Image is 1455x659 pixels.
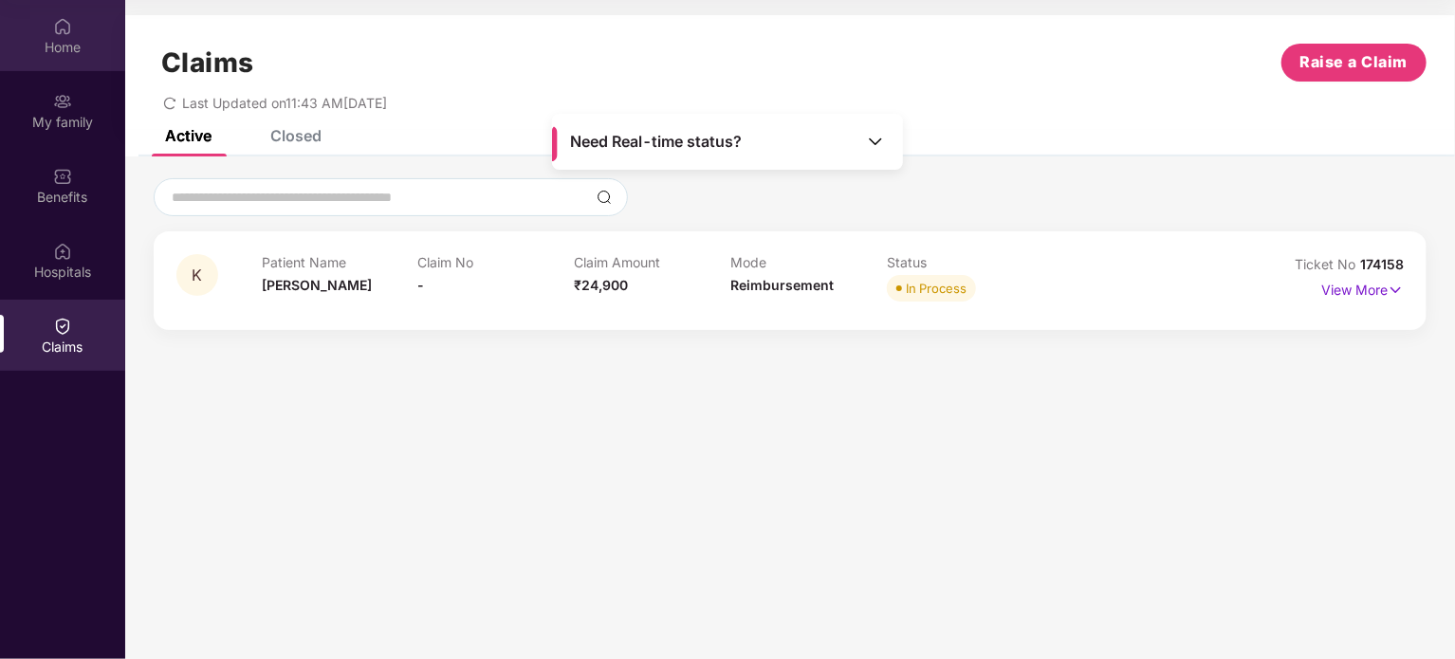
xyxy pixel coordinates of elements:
span: - [418,277,425,293]
button: Raise a Claim [1281,44,1427,82]
p: Patient Name [262,254,418,270]
img: svg+xml;base64,PHN2ZyB4bWxucz0iaHR0cDovL3d3dy53My5vcmcvMjAwMC9zdmciIHdpZHRoPSIxNyIgaGVpZ2h0PSIxNy... [1388,280,1404,301]
span: 174158 [1360,256,1404,272]
img: svg+xml;base64,PHN2ZyBpZD0iQmVuZWZpdHMiIHhtbG5zPSJodHRwOi8vd3d3LnczLm9yZy8yMDAwL3N2ZyIgd2lkdGg9Ij... [53,167,72,186]
span: Raise a Claim [1300,50,1409,74]
span: Reimbursement [730,277,834,293]
h1: Claims [161,46,254,79]
p: Claim No [418,254,575,270]
img: svg+xml;base64,PHN2ZyBpZD0iU2VhcmNoLTMyeDMyIiB4bWxucz0iaHR0cDovL3d3dy53My5vcmcvMjAwMC9zdmciIHdpZH... [597,190,612,205]
span: [PERSON_NAME] [262,277,372,293]
img: svg+xml;base64,PHN2ZyBpZD0iSG9tZSIgeG1sbnM9Imh0dHA6Ly93d3cudzMub3JnLzIwMDAvc3ZnIiB3aWR0aD0iMjAiIG... [53,17,72,36]
span: Last Updated on 11:43 AM[DATE] [182,95,387,111]
div: In Process [906,279,967,298]
p: Mode [730,254,887,270]
span: K [193,267,203,284]
img: Toggle Icon [866,132,885,151]
span: Need Real-time status? [570,132,742,152]
img: svg+xml;base64,PHN2ZyBpZD0iQ2xhaW0iIHhtbG5zPSJodHRwOi8vd3d3LnczLm9yZy8yMDAwL3N2ZyIgd2lkdGg9IjIwIi... [53,317,72,336]
img: svg+xml;base64,PHN2ZyB3aWR0aD0iMjAiIGhlaWdodD0iMjAiIHZpZXdCb3g9IjAgMCAyMCAyMCIgZmlsbD0ibm9uZSIgeG... [53,92,72,111]
div: Active [165,126,212,145]
p: Claim Amount [574,254,730,270]
p: View More [1321,275,1404,301]
img: svg+xml;base64,PHN2ZyBpZD0iSG9zcGl0YWxzIiB4bWxucz0iaHR0cDovL3d3dy53My5vcmcvMjAwMC9zdmciIHdpZHRoPS... [53,242,72,261]
span: Ticket No [1295,256,1360,272]
p: Status [887,254,1043,270]
span: ₹24,900 [574,277,628,293]
div: Closed [270,126,322,145]
span: redo [163,95,176,111]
